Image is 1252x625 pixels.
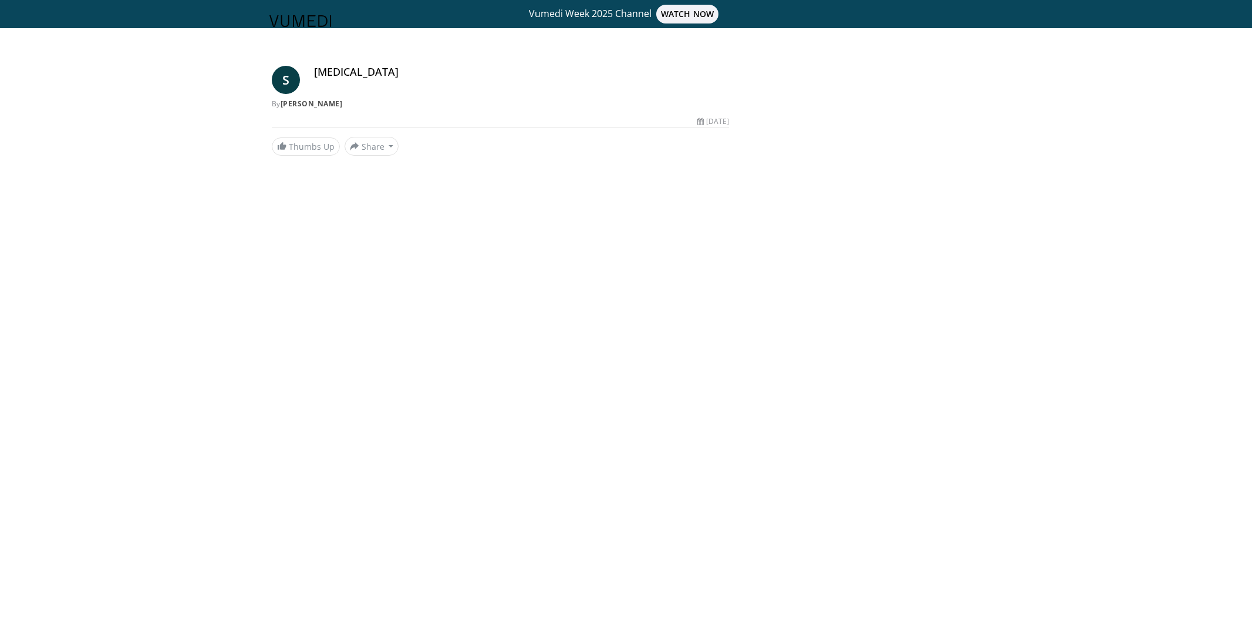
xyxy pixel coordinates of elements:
button: Share [345,137,399,156]
img: VuMedi Logo [269,15,332,27]
a: Thumbs Up [272,137,340,156]
h4: [MEDICAL_DATA] [314,66,730,79]
a: S [272,66,300,94]
div: By [272,99,730,109]
a: [PERSON_NAME] [281,99,343,109]
div: [DATE] [697,116,729,127]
